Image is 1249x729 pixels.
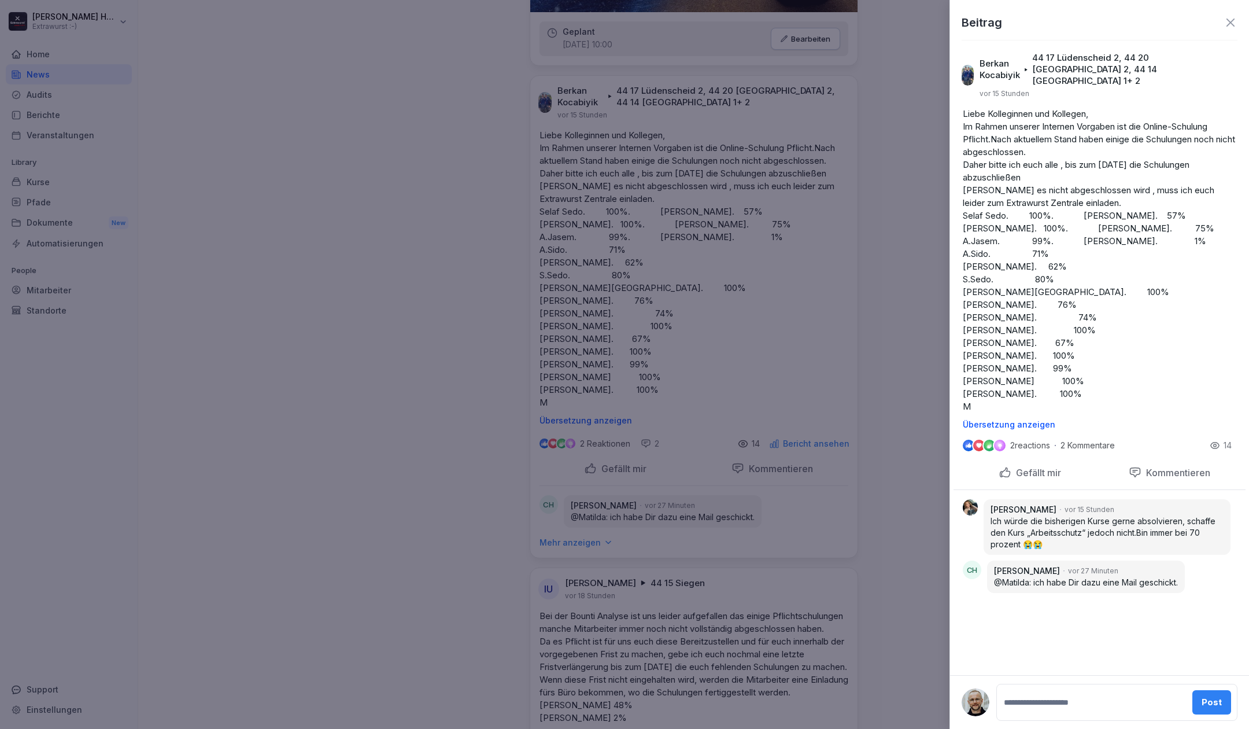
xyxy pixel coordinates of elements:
img: nhchg2up3n0usiuq77420vnd.png [962,65,974,86]
p: vor 15 Stunden [980,89,1029,98]
p: Berkan Kocabiyik [980,58,1020,81]
p: [PERSON_NAME] [991,504,1056,516]
p: 2 reactions [1010,441,1050,450]
p: Beitrag [962,14,1002,31]
p: Übersetzung anzeigen [963,420,1236,429]
p: vor 27 Minuten [1068,566,1118,576]
p: @Matilda: ich habe Dir dazu eine Mail geschickt. [994,577,1178,588]
p: vor 15 Stunden [1065,505,1114,515]
div: Post [1202,696,1222,709]
img: xhpmrdh1yonvgwgja8inz43r.png [963,499,978,516]
button: Post [1192,690,1231,715]
p: [PERSON_NAME] [994,565,1060,577]
img: k5nlqdpwapsdgj89rsfbt2s8.png [962,689,989,716]
p: Kommentieren [1141,467,1210,478]
div: CH [963,561,981,579]
p: Ich würde die bisherigen Kurse gerne absolvieren, schaffe den Kurs „Arbeitsschutz“ jedoch nicht.B... [991,516,1224,550]
p: 2 Kommentare [1060,441,1124,450]
p: Liebe Kolleginnen und Kollegen, Im Rahmen unserer Internen Vorgaben ist die Online-Schulung Pflic... [963,108,1236,413]
p: 44 17 Lüdenscheid 2, 44 20 [GEOGRAPHIC_DATA] 2, 44 14 [GEOGRAPHIC_DATA] 1 + 2 [1032,52,1232,87]
p: Gefällt mir [1011,467,1061,478]
p: 14 [1224,440,1232,451]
